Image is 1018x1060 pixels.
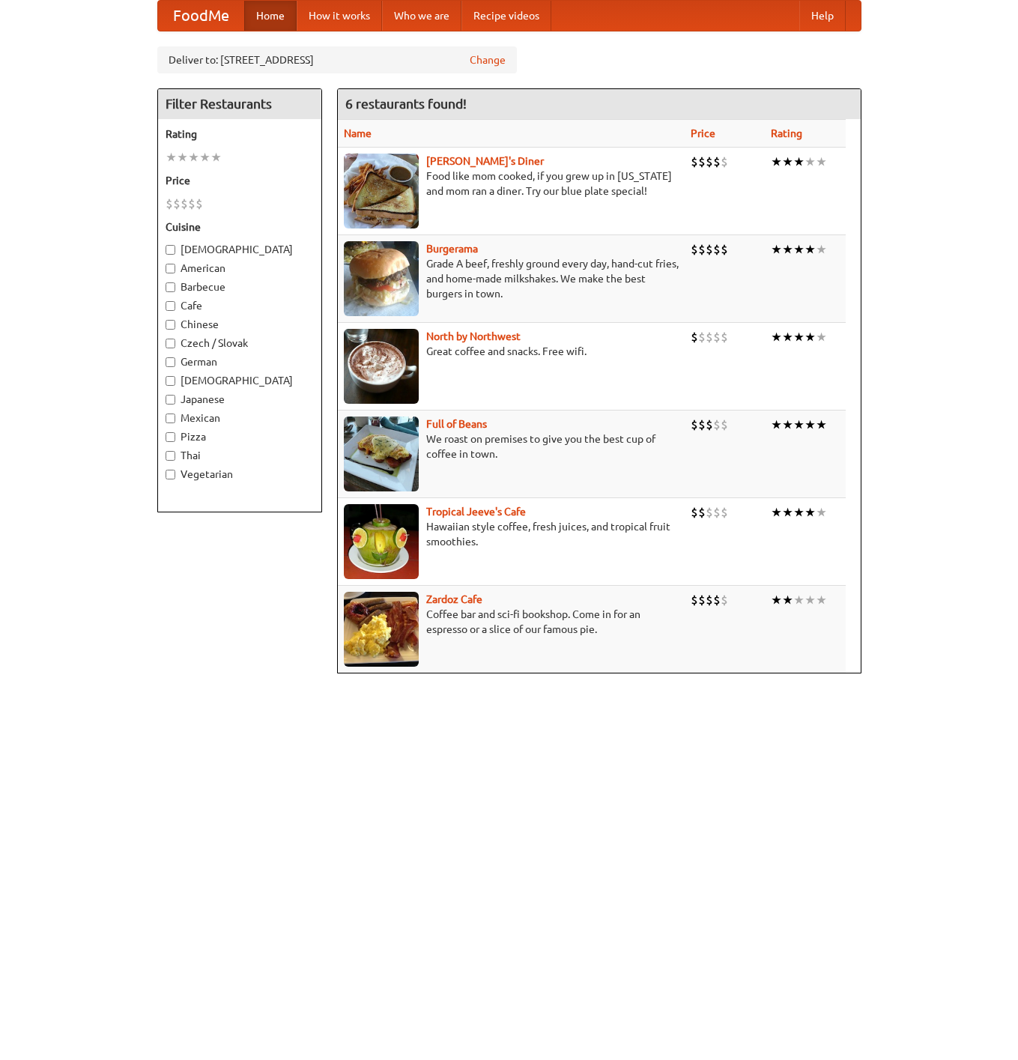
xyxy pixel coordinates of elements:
[188,196,196,212] li: $
[816,154,827,170] li: ★
[344,417,419,491] img: beans.jpg
[698,241,706,258] li: $
[166,467,314,482] label: Vegetarian
[181,196,188,212] li: $
[166,414,175,423] input: Mexican
[782,241,793,258] li: ★
[721,241,728,258] li: $
[426,155,544,167] b: [PERSON_NAME]'s Diner
[771,329,782,345] li: ★
[706,329,713,345] li: $
[166,264,175,273] input: American
[166,448,314,463] label: Thai
[166,411,314,425] label: Mexican
[166,219,314,234] h5: Cuisine
[698,417,706,433] li: $
[771,504,782,521] li: ★
[166,261,314,276] label: American
[816,329,827,345] li: ★
[158,89,321,119] h4: Filter Restaurants
[344,431,679,461] p: We roast on premises to give you the best cup of coffee in town.
[210,149,222,166] li: ★
[344,127,372,139] a: Name
[771,154,782,170] li: ★
[805,592,816,608] li: ★
[157,46,517,73] div: Deliver to: [STREET_ADDRESS]
[166,354,314,369] label: German
[698,154,706,170] li: $
[713,241,721,258] li: $
[166,242,314,257] label: [DEMOGRAPHIC_DATA]
[782,504,793,521] li: ★
[805,329,816,345] li: ★
[713,329,721,345] li: $
[782,592,793,608] li: ★
[166,317,314,332] label: Chinese
[782,417,793,433] li: ★
[426,330,521,342] a: North by Northwest
[166,395,175,405] input: Japanese
[345,97,467,111] ng-pluralize: 6 restaurants found!
[805,417,816,433] li: ★
[344,504,419,579] img: jeeves.jpg
[166,339,175,348] input: Czech / Slovak
[698,504,706,521] li: $
[344,592,419,667] img: zardoz.jpg
[706,504,713,521] li: $
[166,392,314,407] label: Japanese
[691,592,698,608] li: $
[166,376,175,386] input: [DEMOGRAPHIC_DATA]
[166,149,177,166] li: ★
[816,592,827,608] li: ★
[199,149,210,166] li: ★
[344,154,419,228] img: sallys.jpg
[698,592,706,608] li: $
[793,592,805,608] li: ★
[344,519,679,549] p: Hawaiian style coffee, fresh juices, and tropical fruit smoothies.
[782,154,793,170] li: ★
[188,149,199,166] li: ★
[691,241,698,258] li: $
[344,607,679,637] p: Coffee bar and sci-fi bookshop. Come in for an espresso or a slice of our famous pie.
[713,592,721,608] li: $
[721,329,728,345] li: $
[426,418,487,430] a: Full of Beans
[426,243,478,255] b: Burgerama
[177,149,188,166] li: ★
[166,298,314,313] label: Cafe
[344,344,679,359] p: Great coffee and snacks. Free wifi.
[166,451,175,461] input: Thai
[691,127,715,139] a: Price
[166,279,314,294] label: Barbecue
[691,504,698,521] li: $
[426,593,482,605] a: Zardoz Cafe
[771,592,782,608] li: ★
[196,196,203,212] li: $
[713,154,721,170] li: $
[713,417,721,433] li: $
[173,196,181,212] li: $
[166,336,314,351] label: Czech / Slovak
[793,417,805,433] li: ★
[344,169,679,199] p: Food like mom cooked, if you grew up in [US_STATE] and mom ran a diner. Try our blue plate special!
[166,196,173,212] li: $
[297,1,382,31] a: How it works
[166,245,175,255] input: [DEMOGRAPHIC_DATA]
[158,1,244,31] a: FoodMe
[805,154,816,170] li: ★
[698,329,706,345] li: $
[166,357,175,367] input: German
[166,373,314,388] label: [DEMOGRAPHIC_DATA]
[721,504,728,521] li: $
[771,417,782,433] li: ★
[691,329,698,345] li: $
[721,154,728,170] li: $
[721,592,728,608] li: $
[816,504,827,521] li: ★
[461,1,551,31] a: Recipe videos
[706,154,713,170] li: $
[166,127,314,142] h5: Rating
[799,1,846,31] a: Help
[706,417,713,433] li: $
